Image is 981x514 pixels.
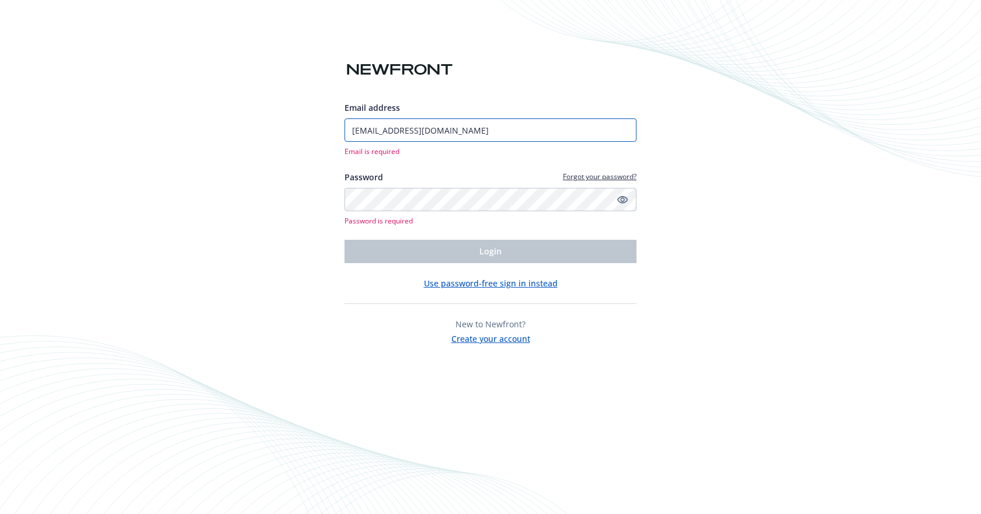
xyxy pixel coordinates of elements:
[345,216,636,226] span: Password is required
[345,118,636,142] input: Enter your email
[345,171,383,183] label: Password
[345,188,636,211] input: Enter your password
[615,193,629,207] a: Show password
[345,240,636,263] button: Login
[563,172,636,181] a: Forgot your password?
[424,277,558,289] button: Use password-free sign in instead
[451,330,530,345] button: Create your account
[479,246,502,257] span: Login
[345,102,400,113] span: Email address
[455,319,526,330] span: New to Newfront?
[345,146,636,156] span: Email is required
[345,60,455,80] img: Newfront logo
